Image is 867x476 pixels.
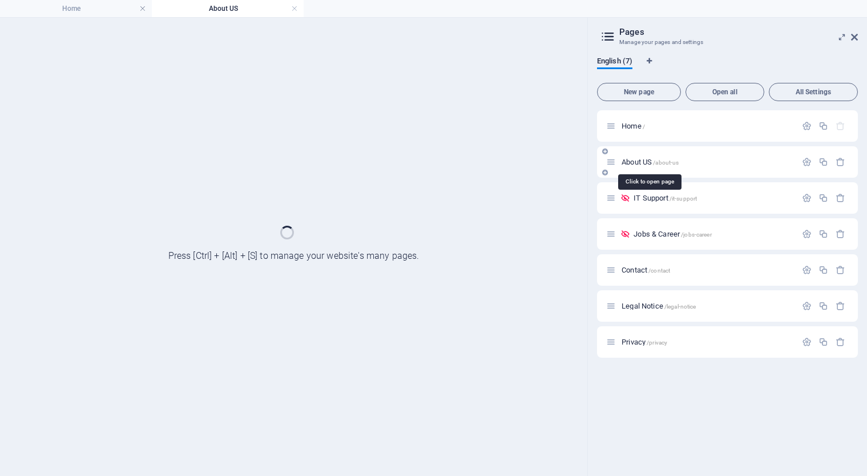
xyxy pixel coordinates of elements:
div: Remove [836,265,845,275]
span: /contact [648,267,670,274]
div: Settings [802,121,812,131]
div: Remove [836,229,845,239]
div: Contact/contact [618,266,796,274]
div: Settings [802,337,812,347]
span: /it-support [670,195,697,202]
div: Remove [836,337,845,347]
div: Duplicate [818,301,828,311]
div: Settings [802,265,812,275]
div: Remove [836,193,845,203]
div: Privacy/privacy [618,338,796,346]
div: Duplicate [818,265,828,275]
span: /about-us [653,159,679,166]
div: Settings [802,157,812,167]
span: /legal-notice [664,303,696,310]
span: /jobs-career [681,231,712,238]
button: All Settings [769,83,858,101]
div: Home/ [618,122,796,130]
div: About US/about-us [618,158,796,166]
div: Remove [836,301,845,311]
div: Legal Notice/legal-notice [618,302,796,310]
button: Open all [685,83,764,101]
div: Jobs & Career/jobs-career [630,230,796,238]
span: All Settings [774,89,853,95]
div: Duplicate [818,337,828,347]
div: The startpage cannot be deleted [836,121,845,131]
span: Click to open page [622,338,667,346]
span: Open all [691,89,759,95]
span: English (7) [597,54,632,70]
div: Language Tabs [597,57,858,78]
div: IT Support/it-support [630,194,796,202]
span: Click to open page [622,122,645,130]
div: Remove [836,157,845,167]
span: New page [602,89,676,95]
span: Click to open page [622,302,696,310]
div: Settings [802,301,812,311]
button: New page [597,83,681,101]
h3: Manage your pages and settings [619,37,835,47]
div: Duplicate [818,121,828,131]
div: Duplicate [818,193,828,203]
span: /privacy [647,339,667,346]
span: Click to open page [622,266,670,274]
div: Duplicate [818,229,828,239]
div: Settings [802,229,812,239]
div: Settings [802,193,812,203]
h2: Pages [619,27,858,37]
span: Click to open page [634,230,711,238]
h4: About US [152,2,304,15]
div: Duplicate [818,157,828,167]
span: About US [622,158,679,166]
span: / [643,123,645,130]
span: Click to open page [634,194,697,202]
